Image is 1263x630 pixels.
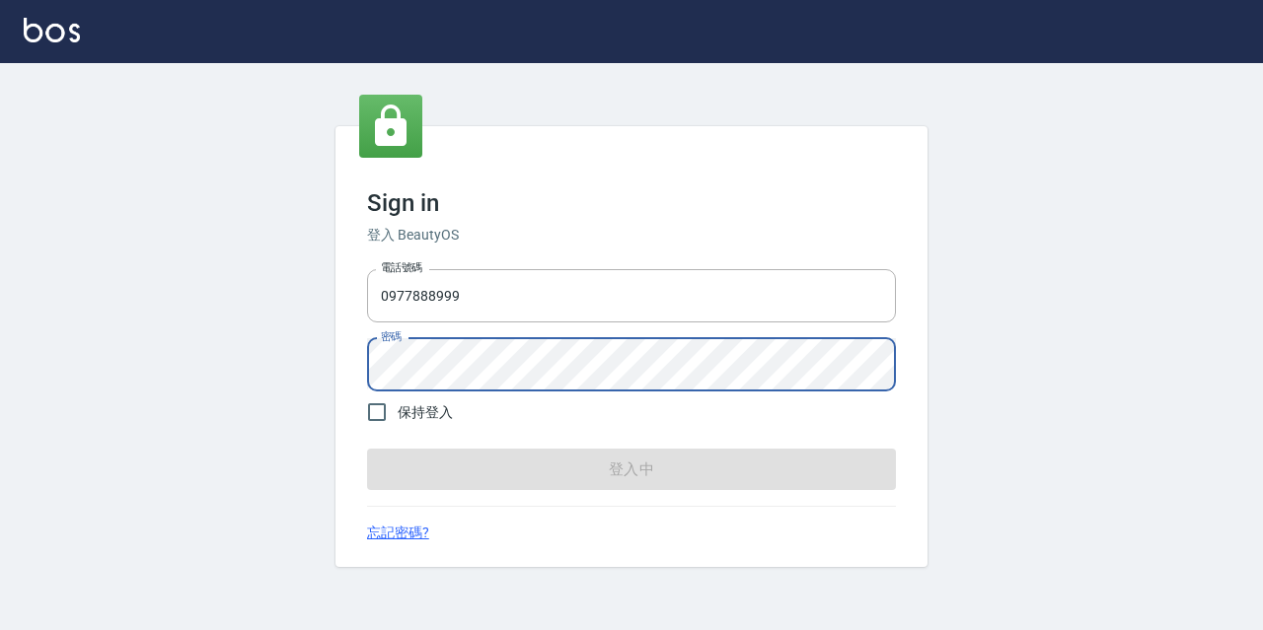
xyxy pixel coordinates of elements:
span: 保持登入 [398,402,453,423]
h6: 登入 BeautyOS [367,225,896,245]
a: 忘記密碼? [367,523,429,543]
label: 電話號碼 [381,260,422,275]
h3: Sign in [367,189,896,217]
img: Logo [24,18,80,42]
label: 密碼 [381,329,402,344]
